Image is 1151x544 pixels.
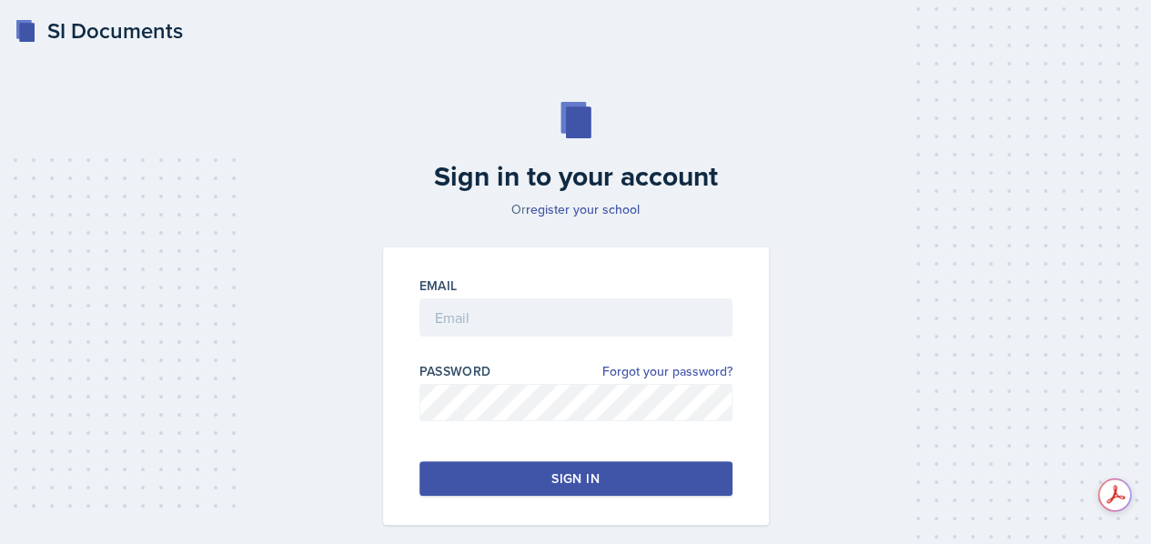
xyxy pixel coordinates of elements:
a: register your school [526,200,640,218]
a: SI Documents [15,15,183,47]
label: Email [419,277,458,295]
div: Sign in [551,469,599,488]
h2: Sign in to your account [372,160,780,193]
p: Or [372,200,780,218]
button: Sign in [419,461,732,496]
a: Forgot your password? [602,362,732,381]
label: Password [419,362,491,380]
input: Email [419,298,732,337]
